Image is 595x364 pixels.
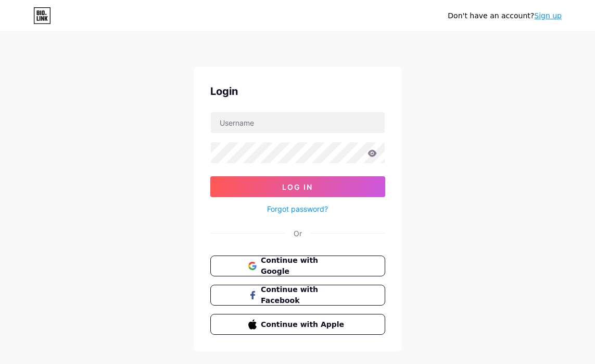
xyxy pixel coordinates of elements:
[261,255,347,277] span: Continue with Google
[534,11,562,20] a: Sign up
[210,176,385,197] button: Log In
[210,314,385,335] button: Continue with Apple
[211,112,385,133] input: Username
[267,203,328,214] a: Forgot password?
[210,256,385,276] button: Continue with Google
[294,228,302,239] div: Or
[261,284,347,306] span: Continue with Facebook
[261,319,347,330] span: Continue with Apple
[210,83,385,99] div: Login
[448,10,562,21] div: Don't have an account?
[210,285,385,306] button: Continue with Facebook
[282,183,313,191] span: Log In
